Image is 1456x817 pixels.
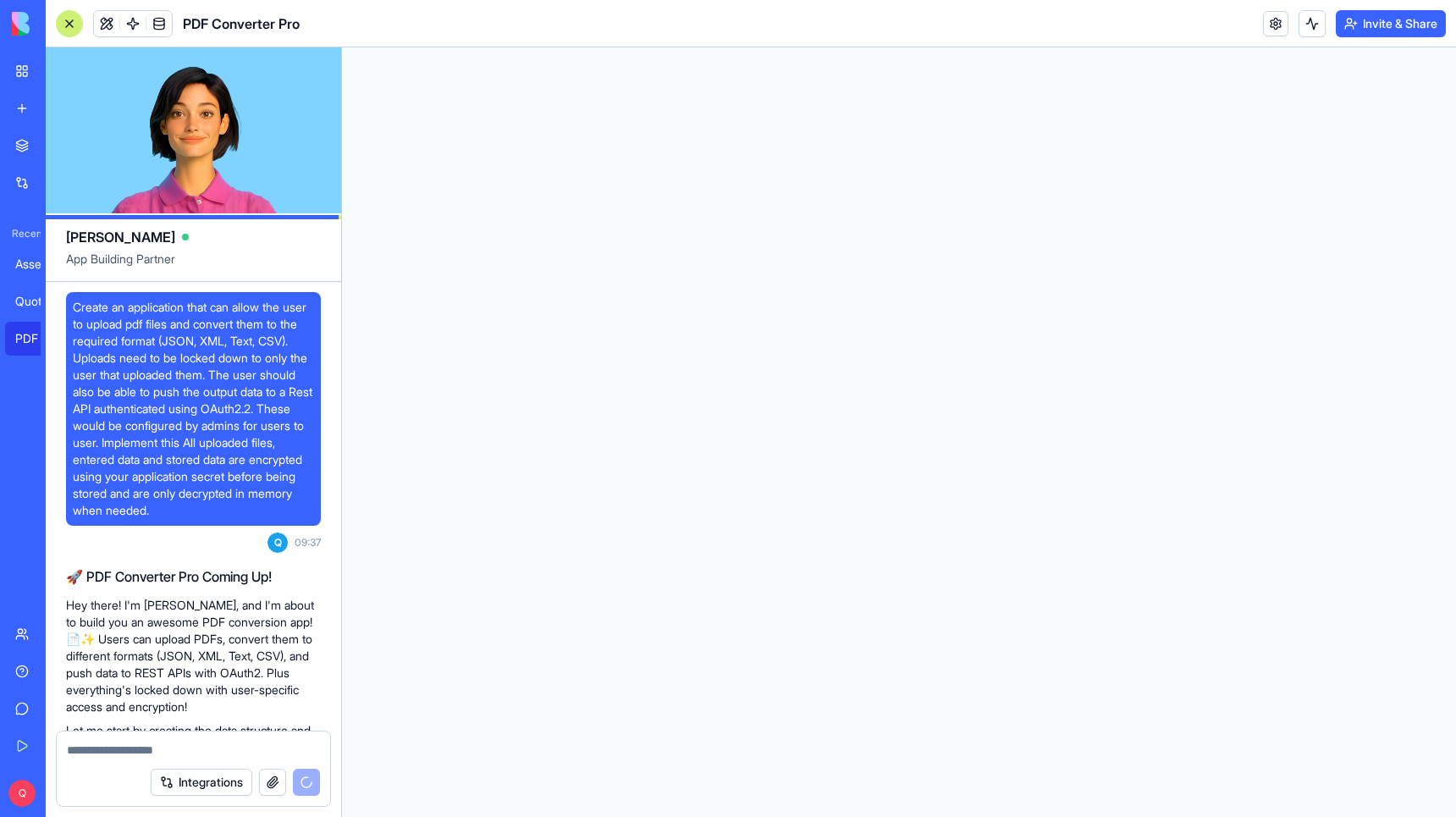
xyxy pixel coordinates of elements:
[1336,10,1446,37] button: Invite & Share
[66,566,321,587] h2: 🚀 PDF Converter Pro Coming Up!
[73,299,314,519] span: Create an application that can allow the user to upload pdf files and convert them to the require...
[267,533,288,553] span: Q
[12,12,117,36] img: logo
[5,322,73,356] a: PDF Converter Pro
[5,247,73,281] a: Asset Hub
[15,330,63,347] div: PDF Converter Pro
[66,722,321,756] p: Let me start by creating the data structure and logic for your secure PDF converter...
[15,293,63,310] div: QuoteMaster
[5,227,41,240] span: Recent
[66,251,321,281] span: App Building Partner
[183,14,300,34] span: PDF Converter Pro
[295,536,321,549] span: 09:37
[5,284,73,318] a: QuoteMaster
[8,780,36,807] span: Q
[151,769,252,796] button: Integrations
[15,256,63,273] div: Asset Hub
[66,597,321,715] p: Hey there! I'm [PERSON_NAME], and I'm about to build you an awesome PDF conversion app! 📄✨ Users ...
[66,227,175,247] span: [PERSON_NAME]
